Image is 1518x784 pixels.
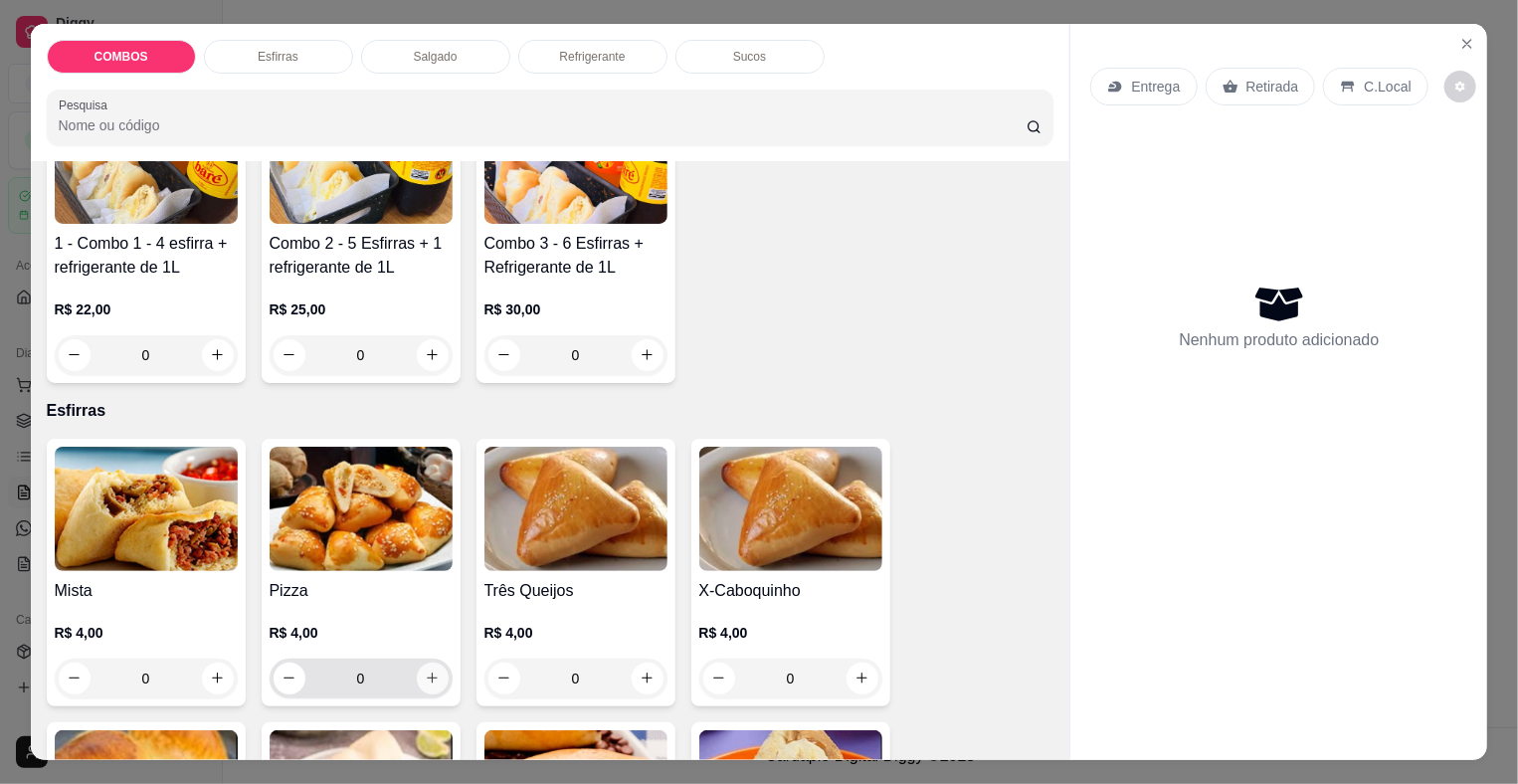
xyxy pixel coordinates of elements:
img: product-image [55,99,238,224]
img: product-image [699,447,882,571]
button: increase-product-quantity [847,663,878,694]
button: decrease-product-quantity [703,663,735,694]
p: R$ 4,00 [484,623,667,643]
button: increase-product-quantity [202,663,234,694]
img: product-image [484,99,667,224]
input: Pesquisa [59,115,1027,135]
button: increase-product-quantity [632,663,664,694]
img: product-image [270,447,453,571]
button: decrease-product-quantity [488,663,520,694]
button: decrease-product-quantity [1444,71,1476,102]
h4: Mista [55,579,238,603]
p: Salgado [413,49,457,65]
p: Nenhum produto adicionado [1179,328,1379,352]
p: R$ 25,00 [270,299,453,319]
h4: Três Queijos [484,579,667,603]
img: product-image [484,447,667,571]
img: product-image [55,447,238,571]
h4: Pizza [270,579,453,603]
p: COMBOS [95,49,148,65]
h4: Combo 3 - 6 Esfirras + Refrigerante de 1L [484,232,667,280]
p: Esfirras [47,399,1054,423]
h4: Combo 2 - 5 Esfirras + 1 refrigerante de 1L [270,232,453,280]
img: product-image [270,99,453,224]
button: decrease-product-quantity [274,663,305,694]
p: Sucos [733,49,766,65]
p: R$ 4,00 [55,623,238,643]
button: Close [1451,28,1483,60]
p: C.Local [1364,77,1411,97]
button: increase-product-quantity [417,663,449,694]
p: R$ 22,00 [55,299,238,319]
p: Refrigerante [559,49,625,65]
p: R$ 30,00 [484,299,667,319]
label: Pesquisa [59,97,114,113]
p: Retirada [1246,77,1299,97]
h4: X-Caboquinho [699,579,882,603]
p: Esfirras [258,49,298,65]
p: Entrega [1131,77,1180,97]
p: R$ 4,00 [699,623,882,643]
button: decrease-product-quantity [59,663,91,694]
p: R$ 4,00 [270,623,453,643]
h4: 1 - Combo 1 - 4 esfirra + refrigerante de 1L [55,232,238,280]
